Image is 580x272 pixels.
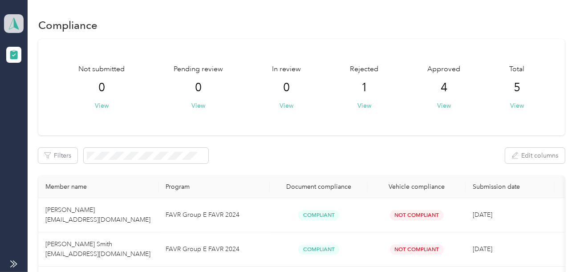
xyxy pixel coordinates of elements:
span: Compliant [298,210,339,220]
button: View [191,101,205,110]
td: Aug. 1, 2025 [466,232,555,267]
span: [PERSON_NAME] Smith [EMAIL_ADDRESS][DOMAIN_NAME] [45,240,150,258]
h1: Compliance [38,20,97,30]
span: Not Compliant [390,210,444,220]
span: Pending review [174,64,223,75]
span: 4 [441,81,447,95]
span: Not submitted [78,64,125,75]
button: Filters [38,148,77,163]
span: Compliant [298,244,339,255]
button: View [510,101,524,110]
td: Sep. 29, 2025 [466,198,555,232]
span: 5 [514,81,520,95]
div: Vehicle compliance [375,183,458,191]
div: Document compliance [277,183,361,191]
span: 0 [195,81,202,95]
button: View [437,101,451,110]
span: Rejected [350,64,378,75]
button: View [95,101,109,110]
span: 0 [98,81,105,95]
span: 1 [361,81,368,95]
span: In review [272,64,301,75]
td: FAVR Group E FAVR 2024 [158,198,270,232]
th: Submission date [466,176,555,198]
td: FAVR Group E FAVR 2024 [158,232,270,267]
button: View [357,101,371,110]
button: View [280,101,293,110]
th: Program [158,176,270,198]
button: Edit columns [505,148,565,163]
span: [PERSON_NAME] [EMAIL_ADDRESS][DOMAIN_NAME] [45,206,150,223]
th: Member name [38,176,158,198]
span: Total [509,64,524,75]
span: 0 [283,81,290,95]
span: Not Compliant [390,244,444,255]
iframe: Everlance-gr Chat Button Frame [530,222,580,272]
span: Approved [427,64,460,75]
